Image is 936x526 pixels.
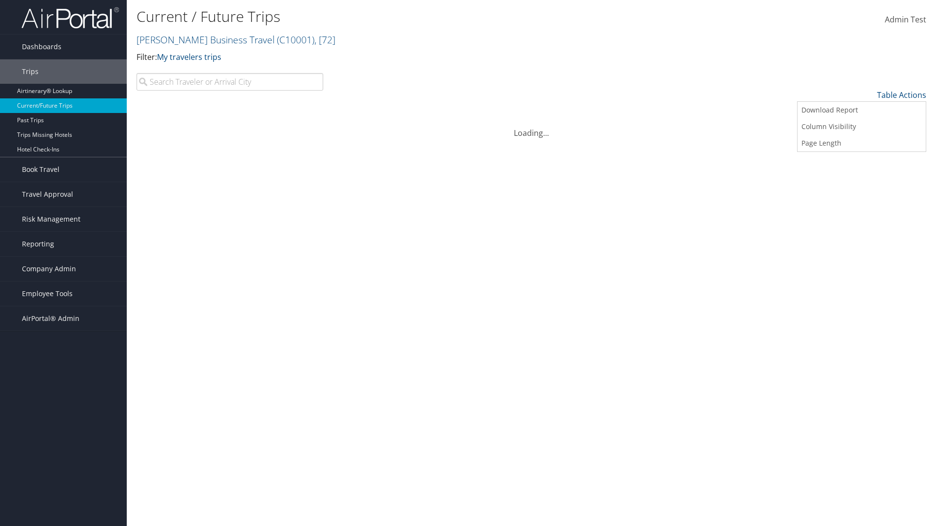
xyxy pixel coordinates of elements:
span: Company Admin [22,257,76,281]
span: Travel Approval [22,182,73,207]
span: Reporting [22,232,54,256]
span: Dashboards [22,35,61,59]
a: Download Report [798,102,926,118]
span: Trips [22,59,39,84]
a: Page Length [798,135,926,151]
span: Book Travel [22,157,59,182]
img: airportal-logo.png [21,6,119,29]
span: Risk Management [22,207,80,231]
a: Column Visibility [798,118,926,135]
span: AirPortal® Admin [22,306,79,331]
span: Employee Tools [22,282,73,306]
